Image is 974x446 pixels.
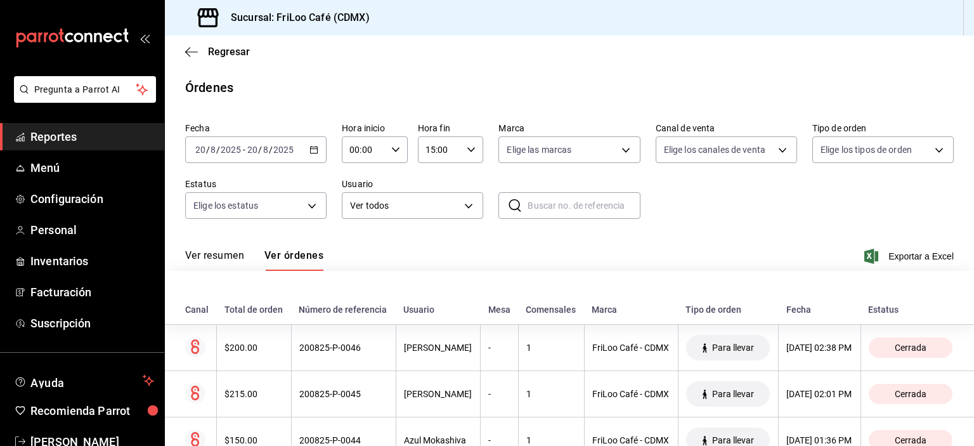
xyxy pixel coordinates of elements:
[224,343,283,353] div: $200.00
[404,435,473,445] div: Azul Mokashiva
[30,253,154,270] span: Inventarios
[185,180,327,188] label: Estatus
[867,249,954,264] button: Exportar a Excel
[9,92,156,105] a: Pregunta a Parrot AI
[264,249,323,271] button: Ver órdenes
[185,78,233,97] div: Órdenes
[224,389,283,399] div: $215.00
[821,143,912,156] span: Elige los tipos de orden
[488,343,510,353] div: -
[34,83,136,96] span: Pregunta a Parrot AI
[786,305,853,315] div: Fecha
[592,343,670,353] div: FriLoo Café - CDMX
[890,389,932,399] span: Cerrada
[185,124,327,133] label: Fecha
[404,389,473,399] div: [PERSON_NAME]
[488,435,510,445] div: -
[526,435,576,445] div: 1
[890,435,932,445] span: Cerrada
[786,343,852,353] div: [DATE] 02:38 PM
[247,145,258,155] input: --
[868,305,954,315] div: Estatus
[263,145,269,155] input: --
[685,305,771,315] div: Tipo de orden
[664,143,765,156] span: Elige los canales de venta
[707,343,759,353] span: Para llevar
[258,145,262,155] span: /
[206,145,210,155] span: /
[786,435,852,445] div: [DATE] 01:36 PM
[342,124,408,133] label: Hora inicio
[592,435,670,445] div: FriLoo Café - CDMX
[526,389,576,399] div: 1
[299,435,388,445] div: 200825-P-0044
[185,305,209,315] div: Canal
[656,124,797,133] label: Canal de venta
[404,343,473,353] div: [PERSON_NAME]
[30,315,154,332] span: Suscripción
[269,145,273,155] span: /
[418,124,484,133] label: Hora fin
[216,145,220,155] span: /
[221,10,370,25] h3: Sucursal: FriLoo Café (CDMX)
[30,284,154,301] span: Facturación
[208,46,250,58] span: Regresar
[342,180,483,188] label: Usuario
[30,190,154,207] span: Configuración
[299,343,388,353] div: 200825-P-0046
[30,159,154,176] span: Menú
[299,389,388,399] div: 200825-P-0045
[30,402,154,419] span: Recomienda Parrot
[350,199,460,213] span: Ver todos
[224,435,283,445] div: $150.00
[193,199,258,212] span: Elige los estatus
[30,373,138,388] span: Ayuda
[786,389,852,399] div: [DATE] 02:01 PM
[488,305,511,315] div: Mesa
[526,343,576,353] div: 1
[220,145,242,155] input: ----
[195,145,206,155] input: --
[224,305,283,315] div: Total de orden
[526,305,576,315] div: Comensales
[507,143,571,156] span: Elige las marcas
[498,124,640,133] label: Marca
[707,435,759,445] span: Para llevar
[707,389,759,399] span: Para llevar
[185,249,244,271] button: Ver resumen
[273,145,294,155] input: ----
[140,33,150,43] button: open_drawer_menu
[243,145,245,155] span: -
[812,124,954,133] label: Tipo de orden
[592,305,670,315] div: Marca
[210,145,216,155] input: --
[488,389,510,399] div: -
[30,128,154,145] span: Reportes
[403,305,473,315] div: Usuario
[299,305,388,315] div: Número de referencia
[592,389,670,399] div: FriLoo Café - CDMX
[185,249,323,271] div: navigation tabs
[528,193,640,218] input: Buscar no. de referencia
[14,76,156,103] button: Pregunta a Parrot AI
[890,343,932,353] span: Cerrada
[185,46,250,58] button: Regresar
[30,221,154,239] span: Personal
